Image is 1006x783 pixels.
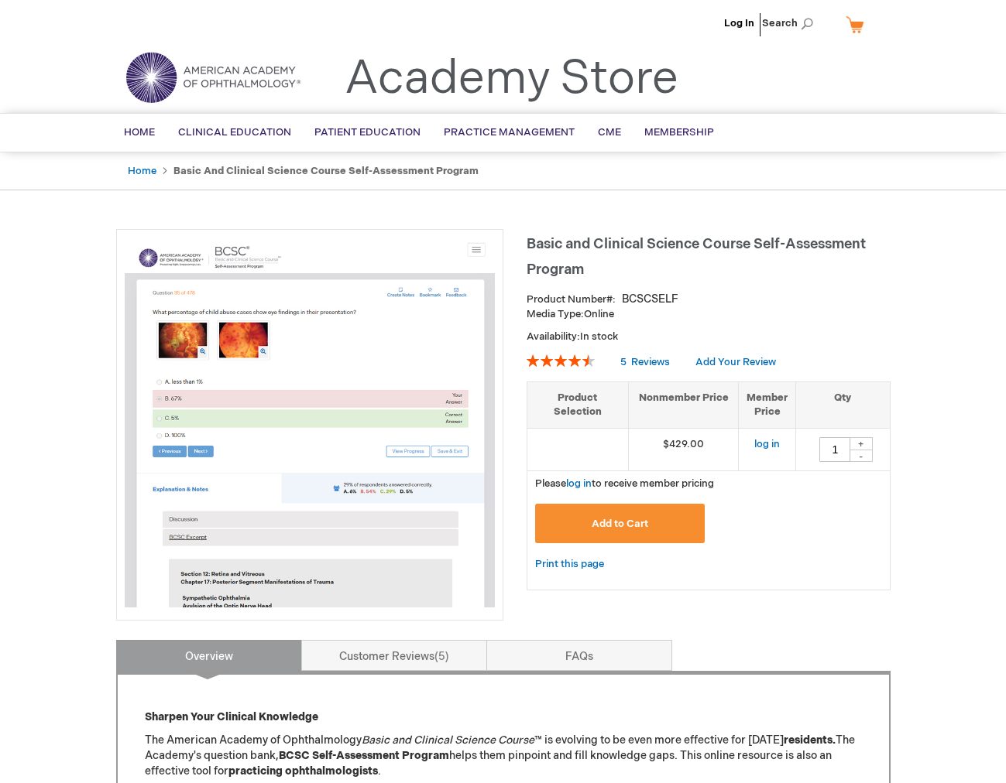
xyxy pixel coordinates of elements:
span: Reviews [631,356,670,368]
th: Member Price [739,381,796,428]
a: Log In [724,17,754,29]
strong: BCSC Self-Assessment Program [279,749,449,762]
span: Search [762,8,821,39]
div: 92% [527,354,595,367]
strong: Media Type: [527,308,584,320]
span: Home [124,126,155,138]
td: $429.00 [628,428,739,470]
em: Basic and Clinical Science Course [362,733,534,747]
span: Add to Cart [592,518,648,530]
img: Basic and Clinical Science Course Self-Assessment Program [125,238,495,607]
strong: practicing ophthalmologists [228,764,378,778]
span: Clinical Education [178,126,291,138]
span: Patient Education [314,126,421,138]
a: 5 Reviews [620,356,672,368]
div: + [850,437,873,450]
span: In stock [580,330,618,343]
button: Add to Cart [535,504,706,543]
p: Online [527,307,891,322]
div: BCSCSELF [622,292,678,307]
th: Qty [796,381,890,428]
span: Basic and Clinical Science Course Self-Assessment Program [527,236,866,278]
th: Nonmember Price [628,381,739,428]
strong: residents. [784,733,836,747]
a: Customer Reviews5 [301,640,487,671]
span: Please to receive member pricing [535,477,714,490]
a: Home [128,165,156,177]
a: log in [566,477,592,490]
span: 5 [434,650,449,663]
div: - [850,450,873,462]
a: Add Your Review [695,356,776,368]
strong: Basic and Clinical Science Course Self-Assessment Program [173,165,479,177]
a: FAQs [486,640,672,671]
input: Qty [819,437,850,462]
span: CME [598,126,621,138]
strong: Sharpen Your Clinical Knowledge [145,710,318,723]
span: Membership [644,126,714,138]
a: Overview [116,640,302,671]
a: log in [754,438,780,450]
a: Print this page [535,555,604,574]
p: The American Academy of Ophthalmology ™ is evolving to be even more effective for [DATE] The Acad... [145,733,862,779]
a: Academy Store [345,51,678,107]
th: Product Selection [527,381,629,428]
span: Practice Management [444,126,575,138]
span: 5 [620,356,627,368]
strong: Product Number [527,293,616,306]
p: Availability: [527,330,891,344]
